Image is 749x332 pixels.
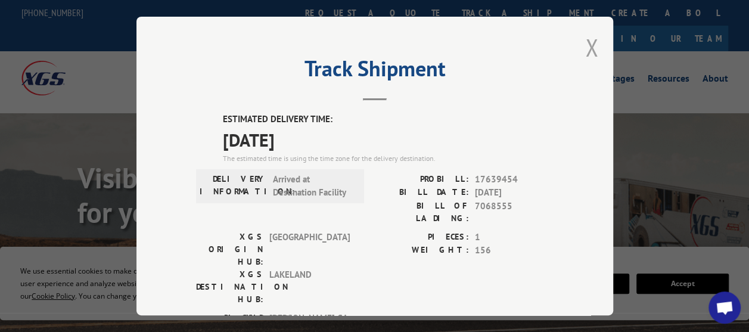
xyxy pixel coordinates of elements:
span: Arrived at Destination Facility [273,172,353,199]
span: LAKELAND [269,268,350,305]
label: PIECES: [375,230,469,244]
span: [GEOGRAPHIC_DATA] [269,230,350,268]
span: [DATE] [223,126,554,153]
div: The estimated time is using the time zone for the delivery destination. [223,153,554,163]
label: DELIVERY INFORMATION: [200,172,267,199]
span: 17639454 [475,172,554,186]
span: 7068555 [475,199,554,224]
label: ESTIMATED DELIVERY TIME: [223,113,554,126]
div: Open chat [708,291,741,324]
span: 1 [475,230,554,244]
button: Close modal [585,32,598,63]
label: XGS ORIGIN HUB: [196,230,263,268]
label: BILL DATE: [375,186,469,200]
label: WEIGHT: [375,244,469,257]
h2: Track Shipment [196,60,554,83]
label: XGS DESTINATION HUB: [196,268,263,305]
label: BILL OF LADING: [375,199,469,224]
span: 156 [475,244,554,257]
label: PROBILL: [375,172,469,186]
span: [DATE] [475,186,554,200]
